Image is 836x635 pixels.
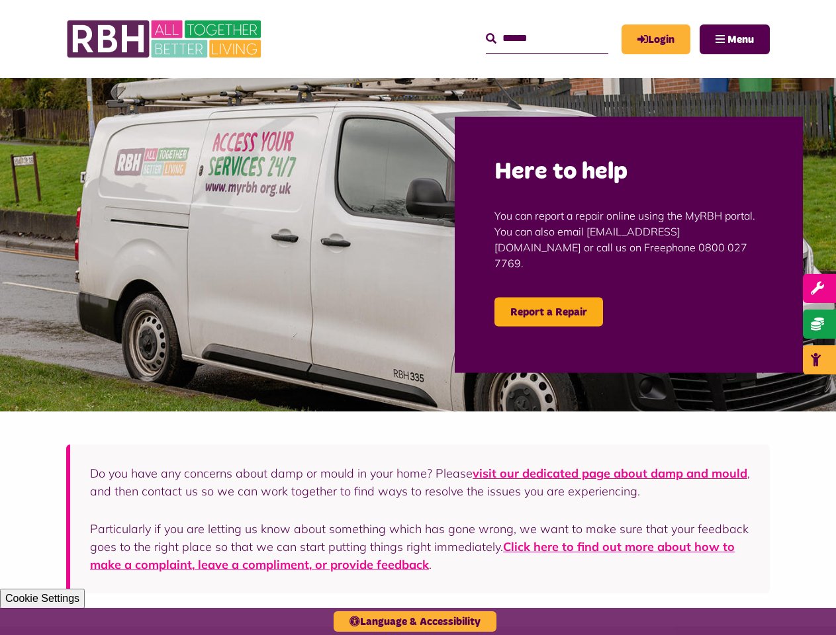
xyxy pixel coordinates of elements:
p: Do you have any concerns about damp or mould in your home? Please , and then contact us so we can... [90,464,750,500]
p: You can report a repair online using the MyRBH portal. You can also email [EMAIL_ADDRESS][DOMAIN_... [494,188,763,291]
a: MyRBH [622,24,690,54]
span: Menu [727,34,754,45]
a: visit our dedicated page about damp and mould [473,466,747,481]
img: RBH [66,13,265,65]
button: Navigation [700,24,770,54]
p: Particularly if you are letting us know about something which has gone wrong, we want to make sur... [90,520,750,573]
a: Report a Repair [494,298,603,327]
h2: Here to help [494,157,763,188]
button: Language & Accessibility [334,611,496,632]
